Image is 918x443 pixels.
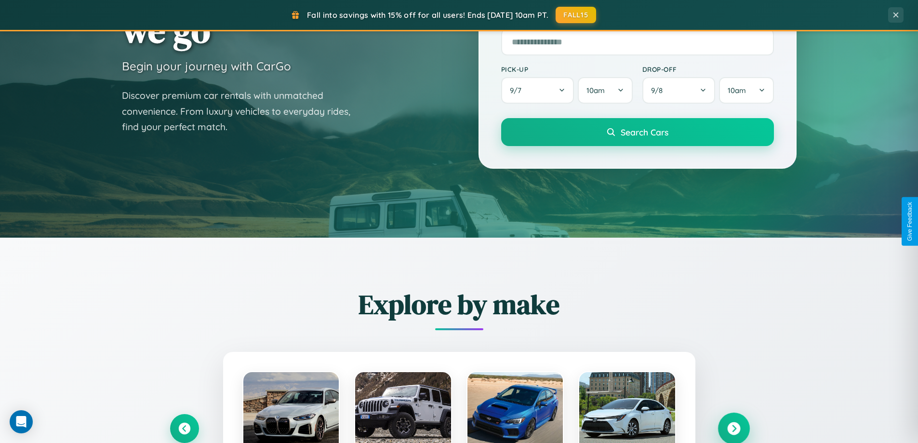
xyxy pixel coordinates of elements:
h2: Explore by make [170,286,748,323]
p: Discover premium car rentals with unmatched convenience. From luxury vehicles to everyday rides, ... [122,88,363,135]
button: 9/8 [642,77,716,104]
div: Open Intercom Messenger [10,410,33,433]
label: Pick-up [501,65,633,73]
span: 9 / 7 [510,86,526,95]
h3: Begin your journey with CarGo [122,59,291,73]
button: FALL15 [556,7,596,23]
span: Fall into savings with 15% off for all users! Ends [DATE] 10am PT. [307,10,548,20]
label: Drop-off [642,65,774,73]
button: Search Cars [501,118,774,146]
span: 9 / 8 [651,86,667,95]
button: 9/7 [501,77,574,104]
span: Search Cars [621,127,668,137]
span: 10am [586,86,605,95]
button: 10am [719,77,773,104]
button: 10am [578,77,632,104]
div: Give Feedback [906,202,913,241]
span: 10am [728,86,746,95]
